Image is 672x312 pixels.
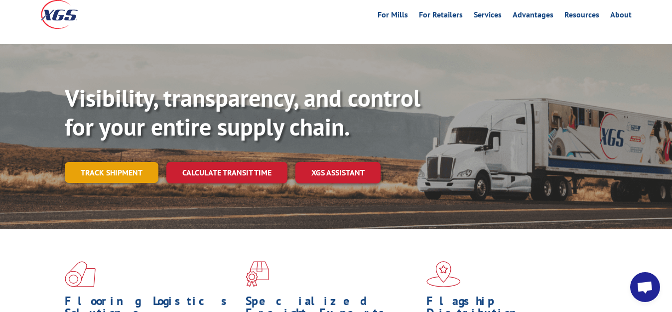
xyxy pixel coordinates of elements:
[630,272,660,302] div: Open chat
[419,11,463,22] a: For Retailers
[564,11,599,22] a: Resources
[65,162,158,183] a: Track shipment
[65,82,420,142] b: Visibility, transparency, and control for your entire supply chain.
[426,261,461,287] img: xgs-icon-flagship-distribution-model-red
[295,162,381,183] a: XGS ASSISTANT
[474,11,502,22] a: Services
[610,11,632,22] a: About
[246,261,269,287] img: xgs-icon-focused-on-flooring-red
[166,162,287,183] a: Calculate transit time
[513,11,553,22] a: Advantages
[65,261,96,287] img: xgs-icon-total-supply-chain-intelligence-red
[378,11,408,22] a: For Mills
